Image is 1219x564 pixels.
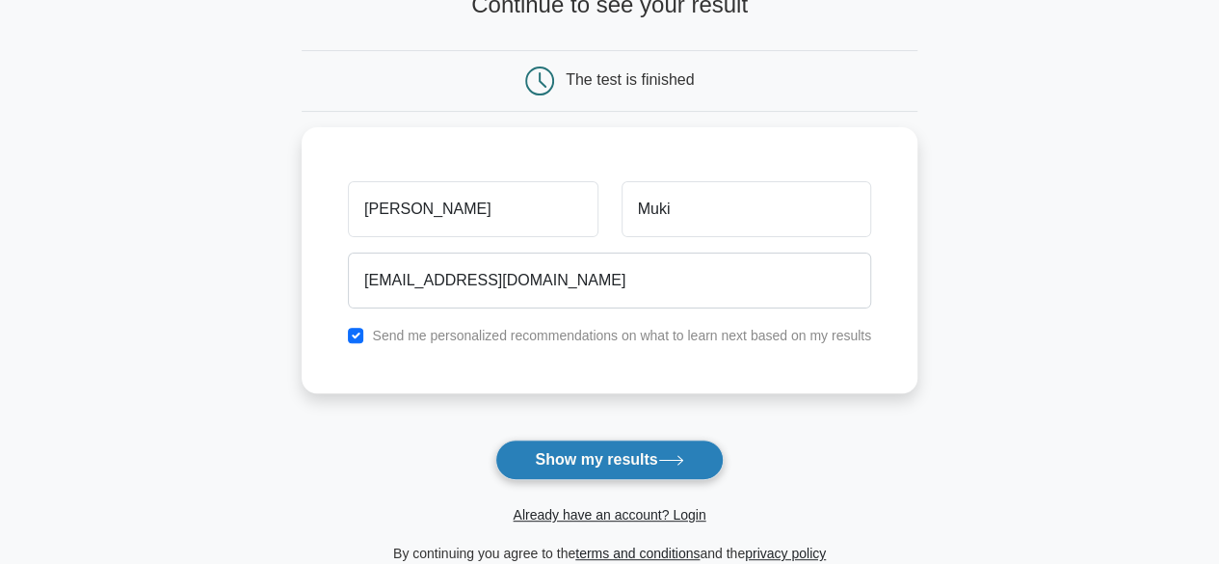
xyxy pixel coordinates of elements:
[575,546,700,561] a: terms and conditions
[348,253,871,309] input: Email
[372,328,871,343] label: Send me personalized recommendations on what to learn next based on my results
[348,181,597,237] input: First name
[745,546,826,561] a: privacy policy
[566,71,694,88] div: The test is finished
[513,507,705,523] a: Already have an account? Login
[622,181,871,237] input: Last name
[495,440,723,480] button: Show my results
